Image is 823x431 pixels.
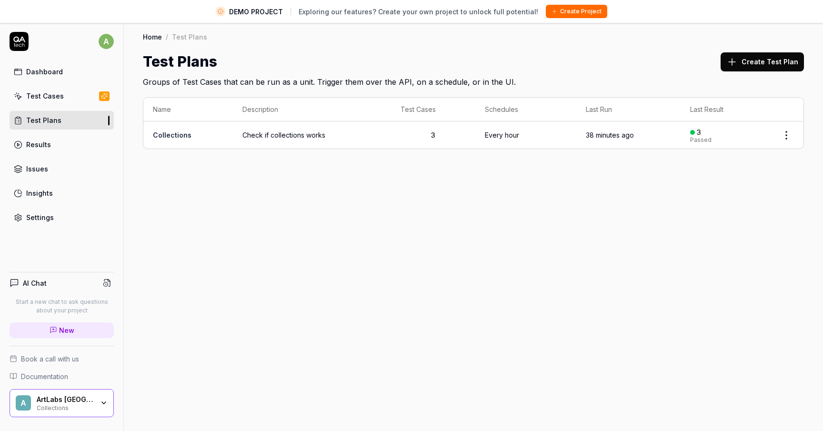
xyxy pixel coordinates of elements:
th: Last Result [681,98,769,121]
span: DEMO PROJECT [229,7,283,17]
th: Schedules [475,98,576,121]
p: Start a new chat to ask questions about your project [10,298,114,315]
button: Create Project [546,5,607,18]
th: Test Cases [391,98,475,121]
a: New [10,322,114,338]
div: Collections [37,403,94,411]
a: Home [143,32,162,41]
span: Documentation [21,371,68,381]
div: Issues [26,164,48,174]
span: Exploring our features? Create your own project to unlock full potential! [299,7,538,17]
div: Every hour [485,130,519,140]
a: Issues [10,160,114,178]
h4: AI Chat [23,278,47,288]
div: Settings [26,212,54,222]
div: Test Plans [26,115,61,125]
h1: Test Plans [143,51,217,72]
a: Settings [10,208,114,227]
button: AArtLabs [GEOGRAPHIC_DATA]Collections [10,389,114,418]
span: Book a call with us [21,354,79,364]
span: A [16,395,31,411]
div: / [166,32,168,41]
a: Insights [10,184,114,202]
a: Book a call with us [10,354,114,364]
a: Dashboard [10,62,114,81]
h2: Groups of Test Cases that can be run as a unit. Trigger them over the API, on a schedule, or in t... [143,72,804,88]
a: Results [10,135,114,154]
th: Description [233,98,391,121]
div: Passed [690,137,712,143]
a: Test Plans [10,111,114,130]
a: Collections [153,131,191,139]
button: a [99,32,114,51]
span: 3 [431,131,435,139]
div: Test Cases [26,91,64,101]
span: New [59,325,74,335]
div: Results [26,140,51,150]
time: 38 minutes ago [586,131,634,139]
div: 3 [697,128,701,137]
div: Dashboard [26,67,63,77]
span: Check if collections works [242,130,381,140]
th: Name [143,98,233,121]
button: Create Test Plan [721,52,804,71]
a: Documentation [10,371,114,381]
div: ArtLabs Europe [37,395,94,404]
div: Insights [26,188,53,198]
div: Test Plans [172,32,207,41]
th: Last Run [576,98,681,121]
span: a [99,34,114,49]
a: Test Cases [10,87,114,105]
